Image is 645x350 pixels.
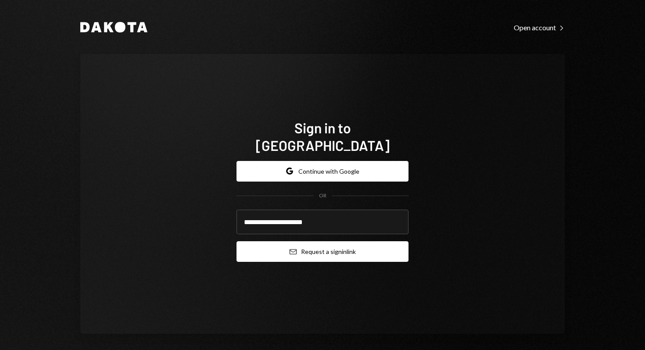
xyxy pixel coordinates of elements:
div: OR [319,192,326,200]
h1: Sign in to [GEOGRAPHIC_DATA] [236,119,408,154]
a: Open account [514,22,565,32]
button: Request a signinlink [236,241,408,262]
button: Continue with Google [236,161,408,182]
div: Open account [514,23,565,32]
